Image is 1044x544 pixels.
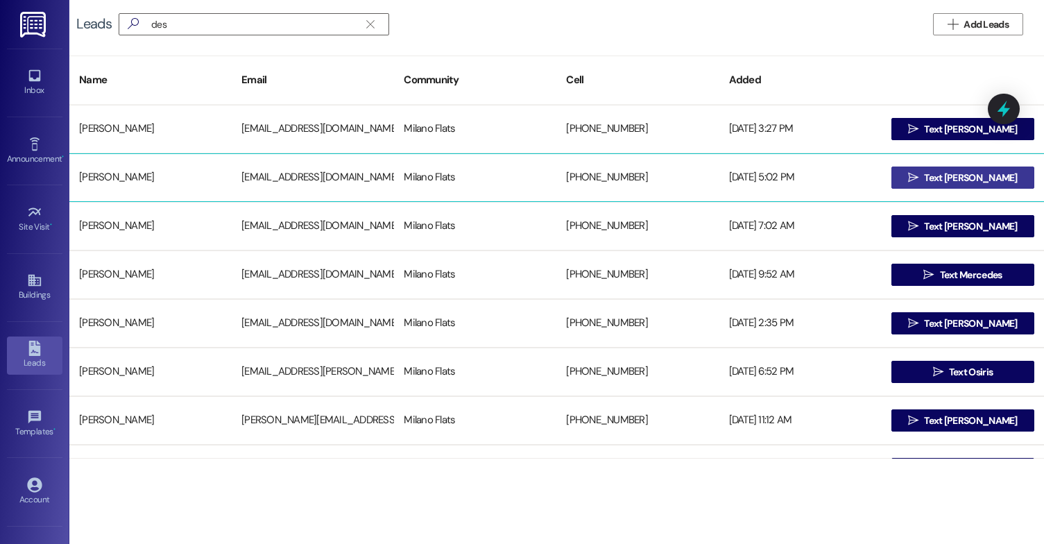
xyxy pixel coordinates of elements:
div: [DATE] 5:02 PM [719,164,882,192]
div: [EMAIL_ADDRESS][DOMAIN_NAME] [232,455,394,483]
div: [EMAIL_ADDRESS][DOMAIN_NAME] [232,309,394,337]
span: Text [PERSON_NAME] [924,171,1017,185]
div: Milano Flats [394,261,556,289]
i:  [908,318,918,329]
i:  [923,269,934,280]
button: Text [PERSON_NAME] [891,215,1034,237]
div: [PHONE_NUMBER] [556,358,719,386]
i:  [933,366,943,377]
div: Added [719,63,882,97]
img: ResiDesk Logo [20,12,49,37]
a: Templates • [7,405,62,443]
input: Search name/email/community (quotes for exact match e.g. "John Smith") [151,15,359,34]
div: [DATE] 9:52 AM [719,261,882,289]
div: [DATE] 7:02 AM [719,212,882,240]
div: Milano Flats [394,407,556,434]
button: Add Leads [933,13,1023,35]
i:  [908,124,918,135]
div: [PHONE_NUMBER] [556,115,719,143]
span: • [53,425,55,434]
i:  [122,17,144,31]
div: [PERSON_NAME] [69,212,232,240]
div: [DATE] 6:52 PM [719,358,882,386]
button: Text [PERSON_NAME] [891,458,1034,480]
div: Milano Flats [394,164,556,192]
div: [DATE] 11:12 AM [719,407,882,434]
div: [PHONE_NUMBER] [556,261,719,289]
div: [DATE] 2:35 PM [719,309,882,337]
i:  [908,415,918,426]
div: Milano Flats [394,309,556,337]
i:  [908,221,918,232]
button: Text [PERSON_NAME] [891,409,1034,432]
div: [PERSON_NAME] [69,164,232,192]
span: Text [PERSON_NAME] [924,122,1017,137]
div: Milano Flats [394,358,556,386]
div: [PHONE_NUMBER] [556,212,719,240]
div: Community [394,63,556,97]
a: Leads [7,337,62,374]
button: Text [PERSON_NAME] [891,312,1034,334]
div: [EMAIL_ADDRESS][PERSON_NAME][DOMAIN_NAME] [232,358,394,386]
div: [PERSON_NAME] [69,407,232,434]
div: [EMAIL_ADDRESS][DOMAIN_NAME] [232,212,394,240]
div: Email [232,63,394,97]
button: Clear text [359,14,382,35]
button: Text Osiris [891,361,1034,383]
div: [EMAIL_ADDRESS][DOMAIN_NAME] [232,164,394,192]
div: [PHONE_NUMBER] [556,455,719,483]
div: [PHONE_NUMBER] [556,309,719,337]
div: [PERSON_NAME] [69,309,232,337]
span: Add Leads [964,17,1009,32]
div: [PHONE_NUMBER] [556,407,719,434]
div: [PHONE_NUMBER] [556,164,719,192]
div: [DATE] 3:27 PM [719,115,882,143]
div: Name [69,63,232,97]
span: Text [PERSON_NAME] [924,316,1017,331]
div: Leads [76,17,112,31]
div: [DATE] 3:04 PM [719,455,882,483]
div: [EMAIL_ADDRESS][DOMAIN_NAME] [232,115,394,143]
a: Account [7,473,62,511]
a: Inbox [7,64,62,101]
i:  [366,19,374,30]
i:  [948,19,958,30]
button: Text [PERSON_NAME] [891,167,1034,189]
div: Milano Flats [394,115,556,143]
div: [PERSON_NAME] [69,261,232,289]
i:  [908,172,918,183]
span: Text [PERSON_NAME] [924,414,1017,428]
span: Text Mercedes [940,268,1002,282]
div: Cell [556,63,719,97]
a: Buildings [7,269,62,306]
div: [EMAIL_ADDRESS][DOMAIN_NAME] [232,261,394,289]
span: • [62,152,64,162]
button: Text Mercedes [891,264,1034,286]
div: [PERSON_NAME] [69,358,232,386]
div: Milano Flats [394,212,556,240]
div: [PERSON_NAME] [69,455,232,483]
span: Text Osiris [949,365,993,380]
button: Text [PERSON_NAME] [891,118,1034,140]
div: Milano Flats [394,455,556,483]
div: [PERSON_NAME][EMAIL_ADDRESS][PERSON_NAME][DOMAIN_NAME] [232,407,394,434]
a: Site Visit • [7,201,62,238]
div: [PERSON_NAME] [69,115,232,143]
span: Text [PERSON_NAME] [924,219,1017,234]
span: • [50,220,52,230]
